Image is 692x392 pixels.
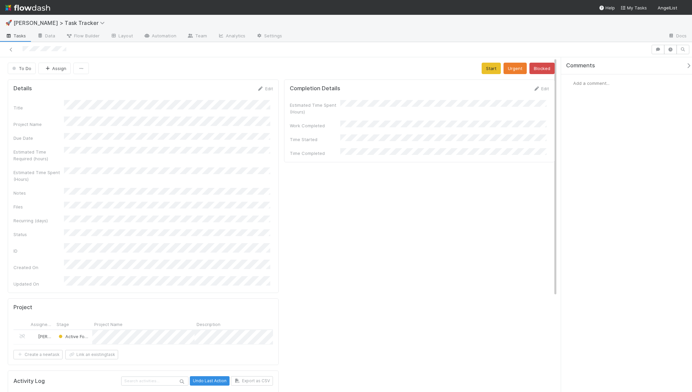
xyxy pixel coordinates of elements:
[94,321,123,328] span: Project Name
[533,86,549,91] a: Edit
[5,20,12,26] span: 🚀
[190,376,230,386] button: Undo Last Action
[620,5,647,10] span: My Tasks
[65,350,118,359] button: Link an existingtask
[212,31,251,42] a: Analytics
[5,32,26,39] span: Tasks
[680,5,687,11] img: avatar_8e0a024e-b700-4f9f-aecf-6f1e79dccd3c.png
[31,333,51,340] div: [PERSON_NAME]
[257,86,273,91] a: Edit
[5,2,50,13] img: logo-inverted-e16ddd16eac7371096b0.svg
[663,31,692,42] a: Docs
[529,63,555,74] button: Blocked
[138,31,182,42] a: Automation
[61,31,105,42] a: Flow Builder
[197,321,220,328] span: Description
[38,63,71,74] button: Assign
[13,149,64,162] div: Estimated Time Required (hours)
[620,4,647,11] a: My Tasks
[32,31,61,42] a: Data
[13,378,120,385] h5: Activity Log
[566,80,573,87] img: avatar_8e0a024e-b700-4f9f-aecf-6f1e79dccd3c.png
[13,248,64,254] div: ID
[290,85,340,92] h5: Completion Details
[32,334,37,339] img: avatar_8e0a024e-b700-4f9f-aecf-6f1e79dccd3c.png
[290,122,340,129] div: Work Completed
[13,169,64,183] div: Estimated Time Spent (Hours)
[13,217,64,224] div: Recurring (days)
[290,136,340,143] div: Time Started
[13,20,108,26] span: [PERSON_NAME] > Task Tracker
[251,31,287,42] a: Settings
[13,190,64,196] div: Notes
[13,281,64,287] div: Updated On
[13,85,32,92] h5: Details
[231,376,273,386] button: Export as CSV
[57,334,125,339] span: Active Focus (Current Week)
[482,63,501,74] button: Start
[290,150,340,157] div: Time Completed
[658,5,677,10] span: AngelList
[13,304,32,311] h5: Project
[573,80,610,86] span: Add a comment...
[13,135,64,141] div: Due Date
[182,31,212,42] a: Team
[13,203,64,210] div: Files
[13,104,64,111] div: Title
[13,350,63,359] button: Create a newtask
[13,121,64,128] div: Project Name
[290,102,340,115] div: Estimated Time Spent (Hours)
[38,334,72,339] span: [PERSON_NAME]
[566,62,595,69] span: Comments
[13,231,64,238] div: Status
[121,377,188,386] input: Search activities...
[57,333,89,340] div: Active Focus (Current Week)
[105,31,138,42] a: Layout
[13,264,64,271] div: Created On
[599,4,615,11] div: Help
[504,63,527,74] button: Urgent
[57,321,69,328] span: Stage
[66,32,100,39] span: Flow Builder
[8,63,36,74] button: To Do
[31,321,53,328] span: Assigned To
[11,66,31,71] span: To Do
